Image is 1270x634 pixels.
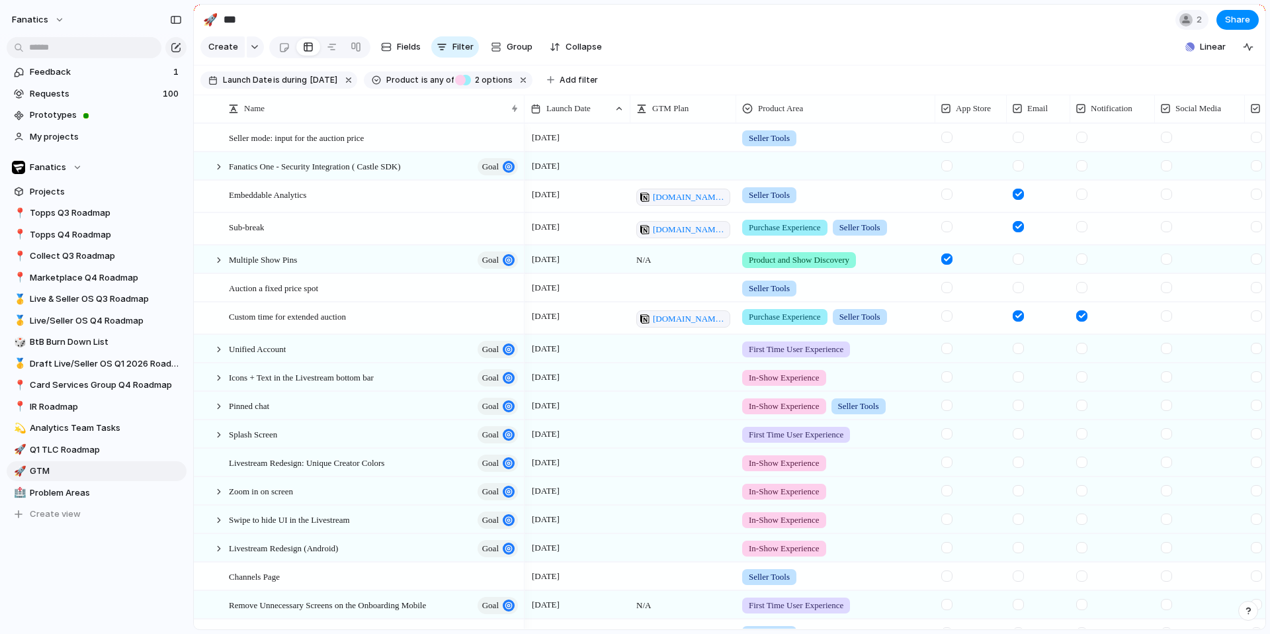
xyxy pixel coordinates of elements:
[229,187,306,202] span: Embeddable Analytics
[653,191,726,204] span: [DOMAIN_NAME][URL]
[7,311,187,331] a: 🥇Live/Seller OS Q4 Roadmap
[6,9,71,30] button: fanatics
[478,540,518,557] button: goal
[30,443,182,457] span: Q1 TLC Roadmap
[7,461,187,481] div: 🚀GTM
[30,314,182,328] span: Live/Seller OS Q4 Roadmap
[749,400,820,413] span: In-Show Experience
[471,75,482,85] span: 2
[482,426,499,444] span: goal
[431,36,479,58] button: Filter
[30,271,182,285] span: Marketplace Q4 Roadmap
[652,102,689,115] span: GTM Plan
[200,36,245,58] button: Create
[749,371,820,385] span: In-Show Experience
[229,251,297,267] span: Multiple Show Pins
[229,280,318,295] span: Auction a fixed price spot
[30,66,169,79] span: Feedback
[7,483,187,503] div: 🏥Problem Areas
[14,464,23,479] div: 🚀
[839,310,880,324] span: Seller Tools
[7,246,187,266] div: 📍Collect Q3 Roadmap
[7,225,187,245] a: 📍Topps Q4 Roadmap
[758,102,803,115] span: Product Area
[7,62,187,82] a: Feedback1
[529,597,563,613] span: [DATE]
[229,426,277,441] span: Splash Screen
[12,293,25,306] button: 🥇
[1091,102,1132,115] span: Notification
[14,270,23,285] div: 📍
[229,219,264,234] span: Sub-break
[7,105,187,125] a: Prototypes
[203,11,218,28] div: 🚀
[12,443,25,457] button: 🚀
[749,282,790,295] span: Seller Tools
[229,369,374,385] span: Icons + Text in the Livestream bottom bar
[482,482,499,501] span: goal
[7,440,187,460] a: 🚀Q1 TLC Roadmap
[229,130,364,145] span: Seller mode: input for the auction price
[223,74,272,86] span: Launch Date
[7,418,187,438] div: 💫Analytics Team Tasks
[229,540,338,555] span: Livestream Redesign (Android)
[749,485,820,498] span: In-Show Experience
[546,102,591,115] span: Launch Date
[14,399,23,414] div: 📍
[12,336,25,349] button: 🎲
[14,442,23,457] div: 🚀
[14,335,23,350] div: 🎲
[30,87,159,101] span: Requests
[229,158,401,173] span: Fanatics One - Security Integration ( Castle SDK)
[566,40,602,54] span: Collapse
[749,343,843,356] span: First Time User Experience
[14,227,23,242] div: 📍
[1216,10,1259,30] button: Share
[478,158,518,175] button: goal
[529,341,563,357] span: [DATE]
[30,130,182,144] span: My projects
[482,158,499,176] span: goal
[12,422,25,435] button: 💫
[421,74,428,86] span: is
[7,203,187,223] div: 📍Topps Q3 Roadmap
[539,71,606,89] button: Add filter
[1197,13,1206,26] span: 2
[7,182,187,202] a: Projects
[455,73,515,87] button: 2 options
[208,40,238,54] span: Create
[749,189,790,202] span: Seller Tools
[478,426,518,443] button: goal
[12,228,25,242] button: 📍
[229,341,286,356] span: Unified Account
[30,206,182,220] span: Topps Q3 Roadmap
[30,486,182,500] span: Problem Areas
[7,354,187,374] a: 🥇Draft Live/Seller OS Q1 2026 Roadmap
[749,514,820,527] span: In-Show Experience
[12,465,25,478] button: 🚀
[839,221,880,234] span: Seller Tools
[7,289,187,309] a: 🥇Live & Seller OS Q3 Roadmap
[12,13,48,26] span: fanatics
[7,375,187,395] a: 📍Card Services Group Q4 Roadmap
[484,36,539,58] button: Group
[482,596,499,615] span: goal
[7,127,187,147] a: My projects
[14,313,23,328] div: 🥇
[1027,102,1048,115] span: Email
[12,379,25,392] button: 📍
[482,251,499,269] span: goal
[7,397,187,417] a: 📍IR Roadmap
[529,512,563,527] span: [DATE]
[529,483,563,499] span: [DATE]
[308,73,340,87] button: [DATE]
[482,369,499,387] span: goal
[956,102,991,115] span: App Store
[631,246,736,267] span: N/A
[478,597,518,614] button: goal
[428,74,454,86] span: any of
[273,74,280,86] span: is
[30,508,81,521] span: Create view
[636,189,730,206] a: [DOMAIN_NAME][URL]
